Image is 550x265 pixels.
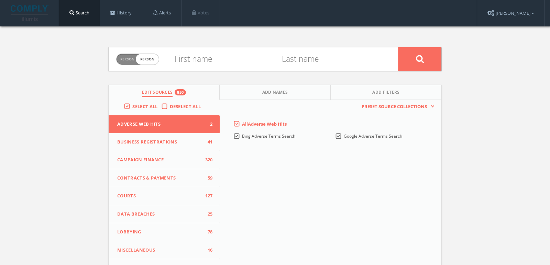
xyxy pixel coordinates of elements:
[262,89,288,97] span: Add Names
[136,54,159,65] span: person
[202,121,213,128] span: 2
[242,133,295,139] span: Bing Adverse Terms Search
[117,193,202,199] span: Courts
[202,139,213,146] span: 41
[372,89,400,97] span: Add Filters
[175,89,186,95] div: 850
[242,121,287,127] span: All Adverse Web Hits
[117,247,202,254] span: Miscellaneous
[220,85,331,100] button: Add Names
[109,223,220,241] button: Lobbying78
[120,57,134,62] span: Person
[109,205,220,223] button: Data Breaches25
[109,187,220,205] button: Courts127
[358,103,434,110] button: Preset Source Collections
[109,85,220,100] button: Edit Sources850
[142,89,173,97] span: Edit Sources
[117,211,202,218] span: Data Breaches
[109,151,220,169] button: Campaign Finance320
[109,133,220,151] button: Business Registrations41
[132,103,157,110] span: Select All
[109,115,220,133] button: Adverse Web Hits2
[331,85,441,100] button: Add Filters
[109,169,220,187] button: Contracts & Payments59
[117,157,202,163] span: Campaign Finance
[344,133,402,139] span: Google Adverse Terms Search
[117,229,202,235] span: Lobbying
[202,247,213,254] span: 16
[11,5,49,21] img: illumis
[109,241,220,260] button: Miscellaneous16
[202,193,213,199] span: 127
[202,211,213,218] span: 25
[117,175,202,182] span: Contracts & Payments
[202,175,213,182] span: 59
[202,157,213,163] span: 320
[117,139,202,146] span: Business Registrations
[202,229,213,235] span: 78
[170,103,201,110] span: Deselect All
[117,121,202,128] span: Adverse Web Hits
[358,103,430,110] span: Preset Source Collections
